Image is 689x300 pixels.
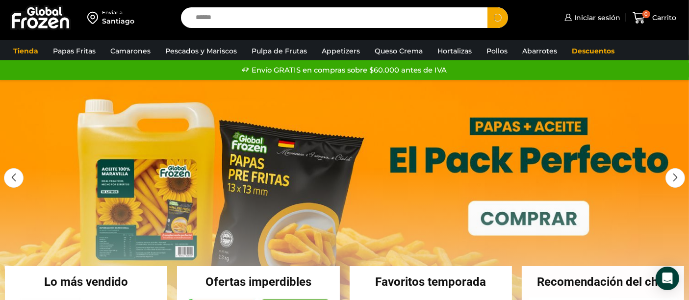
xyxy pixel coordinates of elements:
a: Hortalizas [433,42,477,60]
div: Open Intercom Messenger [656,267,679,290]
a: Tienda [8,42,43,60]
div: Santiago [102,16,134,26]
div: Previous slide [4,168,24,188]
a: Pulpa de Frutas [247,42,312,60]
h2: Favoritos temporada [350,276,512,288]
a: Queso Crema [370,42,428,60]
a: Abarrotes [517,42,562,60]
a: Pescados y Mariscos [160,42,242,60]
span: Carrito [650,13,677,23]
a: Appetizers [317,42,365,60]
div: Next slide [665,168,685,188]
a: Papas Fritas [48,42,101,60]
div: Enviar a [102,9,134,16]
button: Search button [487,7,508,28]
h2: Recomendación del chef [522,276,684,288]
a: 0 Carrito [630,6,679,29]
a: Camarones [105,42,155,60]
a: Iniciar sesión [562,8,620,27]
a: Descuentos [567,42,619,60]
span: Iniciar sesión [572,13,620,23]
h2: Ofertas imperdibles [177,276,339,288]
h2: Lo más vendido [5,276,167,288]
img: address-field-icon.svg [87,9,102,26]
span: 0 [642,10,650,18]
a: Pollos [482,42,512,60]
